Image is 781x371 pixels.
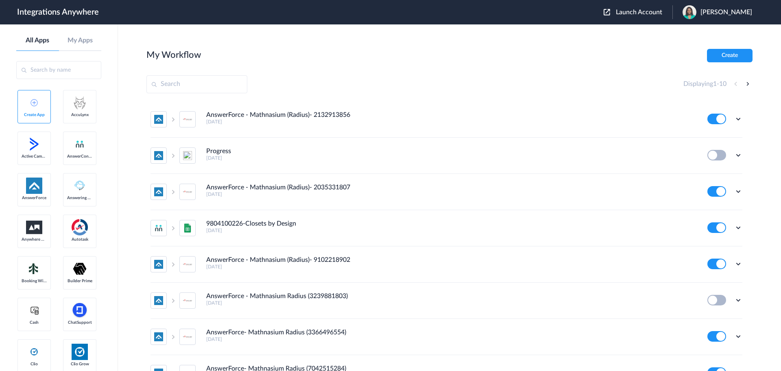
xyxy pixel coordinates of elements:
span: Answering Service [67,195,92,200]
span: 10 [719,81,726,87]
span: Clio [22,362,47,367]
h4: AnswerForce - Mathnasium Radius (3239881803) [206,292,348,300]
span: [PERSON_NAME] [700,9,752,16]
h4: AnswerForce - Mathnasium (Radius)- 2035331807 [206,184,350,191]
span: AccuLynx [67,112,92,117]
h5: [DATE] [206,228,696,233]
h5: [DATE] [206,191,696,197]
span: Active Campaign [22,154,47,159]
h5: [DATE] [206,264,696,270]
h5: [DATE] [206,300,696,306]
a: All Apps [16,37,59,44]
h5: [DATE] [206,336,696,342]
img: Answering_service.png [72,178,88,194]
img: active-campaign-logo.svg [26,136,42,152]
button: Launch Account [604,9,672,16]
span: Launch Account [616,9,662,15]
h4: AnswerForce - Mathnasium (Radius)- 9102218902 [206,256,350,264]
img: chatsupport-icon.svg [72,302,88,318]
span: Builder Prime [67,279,92,283]
img: af-app-logo.svg [26,178,42,194]
img: Setmore_Logo.svg [26,261,42,276]
h2: My Workflow [146,50,201,60]
span: Autotask [67,237,92,242]
img: acculynx-logo.svg [72,94,88,111]
button: Create [707,49,753,62]
img: autotask.png [72,219,88,235]
input: Search [146,75,247,93]
img: cash-logo.svg [29,305,39,315]
img: answerconnect-logo.svg [75,139,85,149]
h1: Integrations Anywhere [17,7,99,17]
span: Create App [22,112,47,117]
span: Clio Grow [67,362,92,367]
img: builder-prime-logo.svg [72,261,88,277]
h4: AnswerForce - Mathnasium (Radius)- 2132913856 [206,111,350,119]
h4: 9804100226-Closets by Design [206,220,296,228]
img: launch-acct-icon.svg [604,9,610,15]
a: My Apps [59,37,102,44]
img: add-icon.svg [31,99,38,106]
span: 1 [713,81,717,87]
span: AnswerForce [22,195,47,200]
span: Anywhere Works [22,237,47,242]
h4: AnswerForce- Mathnasium Radius (3366496554) [206,329,346,336]
h4: Progress [206,147,231,155]
h5: [DATE] [206,119,696,125]
input: Search by name [16,61,101,79]
img: clio-logo.svg [29,347,39,357]
h5: [DATE] [206,155,696,161]
img: profile-photo.jpg [683,5,696,19]
h4: Displaying - [683,80,726,88]
span: ChatSupport [67,320,92,325]
img: Clio.jpg [72,344,88,360]
span: Cash [22,320,47,325]
img: aww.png [26,221,42,234]
span: Booking Widget [22,279,47,283]
span: AnswerConnect [67,154,92,159]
